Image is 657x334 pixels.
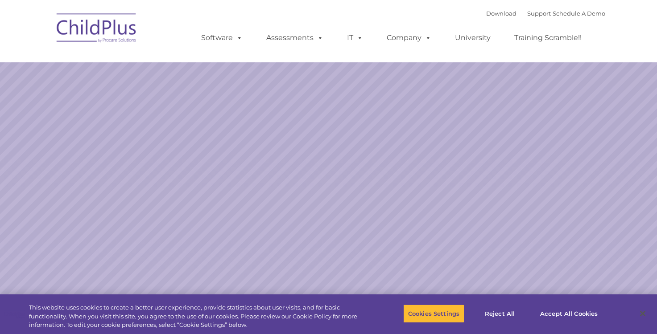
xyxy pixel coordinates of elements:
[527,10,551,17] a: Support
[446,29,500,47] a: University
[505,29,591,47] a: Training Scramble!!
[378,29,440,47] a: Company
[535,304,603,323] button: Accept All Cookies
[486,10,605,17] font: |
[52,7,141,52] img: ChildPlus by Procare Solutions
[29,303,361,330] div: This website uses cookies to create a better user experience, provide statistics about user visit...
[633,304,653,323] button: Close
[338,29,372,47] a: IT
[472,304,528,323] button: Reject All
[486,10,517,17] a: Download
[192,29,252,47] a: Software
[553,10,605,17] a: Schedule A Demo
[257,29,332,47] a: Assessments
[403,304,464,323] button: Cookies Settings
